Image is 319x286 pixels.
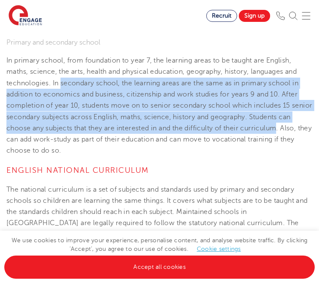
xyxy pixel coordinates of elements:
span: We use cookies to improve your experience, personalise content, and analyse website traffic. By c... [4,237,315,270]
img: Mobile Menu [302,12,310,20]
a: Cookie settings [197,246,241,252]
img: Engage Education [9,5,42,27]
img: Search [289,12,298,20]
img: Phone [276,12,285,20]
p: In primary school, from foundation to year 7, the learning areas to be taught are English, maths,... [6,55,313,157]
span: Recruit [212,12,232,19]
h5: Primary and secondary school [6,39,313,47]
h4: English National Curriculum [6,165,313,175]
a: Sign up [239,10,270,22]
p: The national curriculum is a set of subjects and standards used by primary and secondary schools ... [6,184,313,263]
a: Accept all cookies [4,256,315,279]
a: Recruit [206,10,237,22]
